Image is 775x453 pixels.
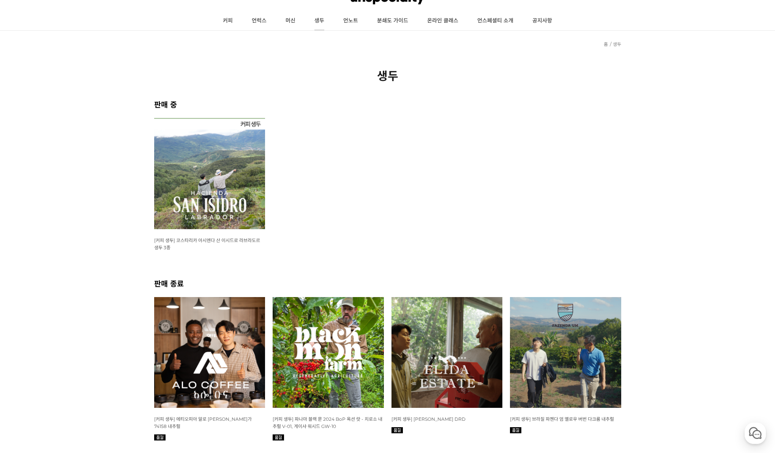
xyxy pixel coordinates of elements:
[273,297,384,408] img: 파나마 블랙문 BoP 옥션 랏(V-01, GW-10)
[276,11,305,30] a: 머신
[391,297,503,408] img: 파나마 라마스투스 엘리다 토레 게이샤 워시드 DRD
[468,11,523,30] a: 언스페셜티 소개
[154,118,265,229] img: 코스타리카 아시엔다 산 이시드로 라브라도르
[213,11,242,30] a: 커피
[24,252,28,258] span: 홈
[69,252,79,258] span: 대화
[273,416,382,429] a: [커피 생두] 파나마 블랙 문 2024 BoP 옥션 랏 - 치로소 내추럴 V-01, 게이샤 워시드 GW-10
[523,11,562,30] a: 공지사항
[154,237,260,250] a: [커피 생두] 코스타리카 아시엔다 산 이시드로 라브라도르 생두 3종
[154,99,621,110] h2: 판매 중
[368,11,418,30] a: 분쇄도 가이드
[334,11,368,30] a: 언노트
[2,241,50,260] a: 홈
[154,416,252,429] a: [커피 생두] 에티오피아 알로 [PERSON_NAME]가 74158 내추럴
[50,241,98,260] a: 대화
[391,416,466,422] a: [커피 생두] [PERSON_NAME] DRD
[273,434,284,440] img: 품절
[510,297,621,408] img: 파나마 파젠다 엄 옐로우 버번 다크 룸 내추럴
[305,11,334,30] a: 생두
[510,416,614,422] a: [커피 생두] 브라질 파젠다 엄 옐로우 버번 다크룸 내추럴
[117,252,126,258] span: 설정
[154,297,265,408] img: 에티오피아 알로 타미루 미리가 내추럴
[154,238,260,250] span: [커피 생두] 코스타리카 아시엔다 산 이시드로 라브라도르 생두 3종
[154,434,166,440] img: 품절
[510,427,521,433] img: 품절
[604,41,608,47] a: 홈
[98,241,146,260] a: 설정
[613,41,621,47] a: 생두
[154,278,621,289] h2: 판매 종료
[154,67,621,83] h2: 생두
[418,11,468,30] a: 온라인 클래스
[242,11,276,30] a: 언럭스
[391,427,403,433] img: 품절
